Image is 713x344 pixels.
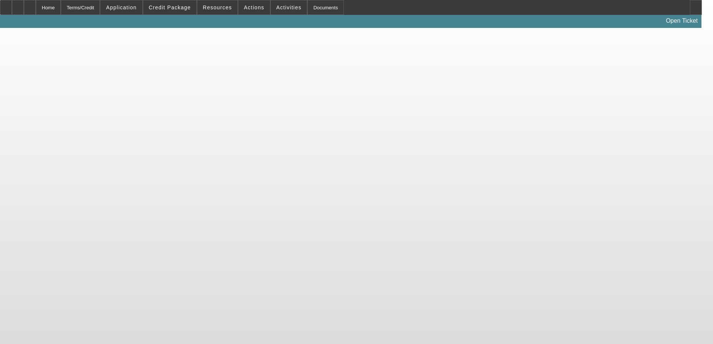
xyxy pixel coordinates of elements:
span: Actions [244,4,264,10]
button: Actions [238,0,270,15]
span: Activities [276,4,302,10]
span: Application [106,4,136,10]
span: Resources [203,4,232,10]
button: Resources [197,0,238,15]
a: Open Ticket [663,15,701,27]
button: Application [100,0,142,15]
span: Credit Package [149,4,191,10]
button: Credit Package [143,0,197,15]
button: Activities [271,0,307,15]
